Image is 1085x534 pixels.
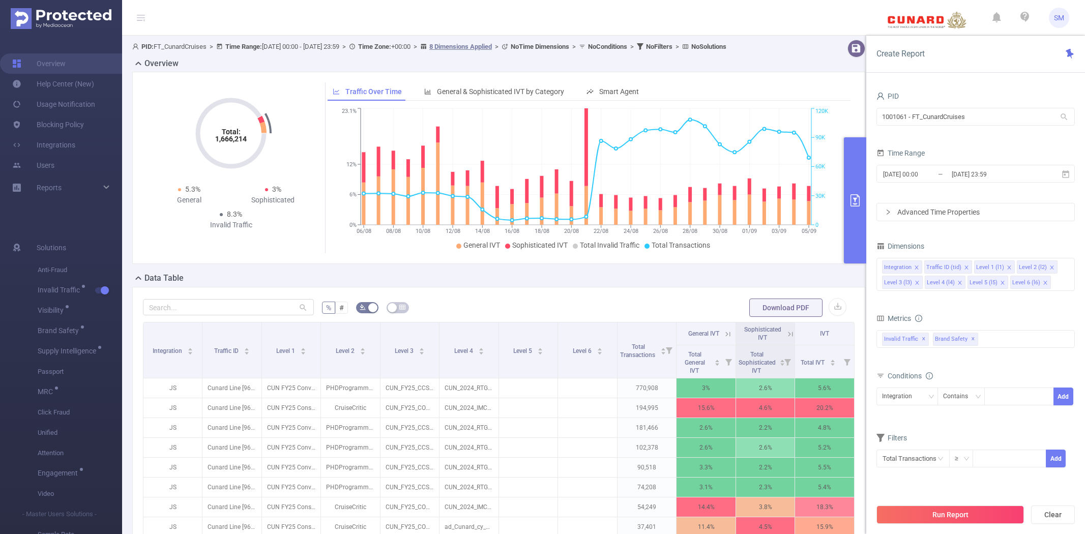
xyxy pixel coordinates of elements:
[342,108,357,115] tspan: 23.1%
[721,345,736,378] i: Filter menu
[888,372,933,380] span: Conditions
[143,497,202,517] p: JS
[321,378,379,398] p: PHDProgrammatic
[38,388,56,395] span: MRC
[1043,280,1048,286] i: icon: close
[627,43,637,50] span: >
[512,241,568,249] span: Sophisticated IVT
[202,478,261,497] p: Cunard Line [9605]
[599,87,639,96] span: Smart Agent
[677,497,735,517] p: 14.4%
[349,192,357,198] tspan: 6%
[244,350,250,353] i: icon: caret-down
[37,177,62,198] a: Reports
[652,241,710,249] span: Total Transactions
[815,193,825,199] tspan: 30K
[882,167,964,181] input: Start date
[580,241,639,249] span: Total Invalid Traffic
[779,358,785,364] div: Sort
[537,346,543,352] div: Sort
[143,418,202,437] p: JS
[975,394,981,401] i: icon: down
[736,398,795,418] p: 4.6%
[876,314,911,322] span: Metrics
[339,43,349,50] span: >
[955,450,965,467] div: ≥
[187,346,193,352] div: Sort
[300,346,306,352] div: Sort
[144,57,179,70] h2: Overview
[1019,261,1047,274] div: Level 2 (l2)
[380,378,439,398] p: CUN_FY25_CCS_DIT_OnlineBookings_invitemedia_PL_dCPM_CD_300x250_FT_1x1_Retargeting_WebsiteVisitors...
[618,478,676,497] p: 74,208
[439,438,498,457] p: CUN_2024_RTG_Dynamic_728x90.zip [4555216]
[683,228,697,234] tspan: 28/08
[437,87,564,96] span: General & Sophisticated IVT by Category
[882,260,922,274] li: Integration
[439,478,498,497] p: CUN_2024_RTG_Dynamic_160x600.zip [4555210]
[815,222,818,228] tspan: 0
[772,228,786,234] tspan: 03/09
[1053,388,1073,405] button: Add
[685,351,705,374] span: Total General IVT
[970,276,998,289] div: Level 5 (l5)
[925,276,965,289] li: Level 4 (l4)
[38,347,100,354] span: Supply Intelligence
[132,43,141,50] i: icon: user
[677,418,735,437] p: 2.6%
[276,347,297,354] span: Level 1
[225,43,262,50] b: Time Range:
[795,478,854,497] p: 5.4%
[38,469,81,477] span: Engagement
[380,497,439,517] p: CUN_FY25_CON_DIT_BookingInitiations_CruiseCritic_PL_CPC_CD_728x90_FT_1x1_Contextual_CruiseAffinit...
[780,345,795,378] i: Filter menu
[37,238,66,258] span: Solutions
[712,228,727,234] tspan: 30/08
[419,346,425,349] i: icon: caret-up
[356,228,371,234] tspan: 06/08
[677,458,735,477] p: 3.3%
[736,478,795,497] p: 2.3%
[321,438,379,457] p: PHDProgrammatic
[922,333,926,345] span: ✕
[410,43,420,50] span: >
[202,458,261,477] p: Cunard Line [9605]
[926,261,961,274] div: Traffic ID (tid)
[924,260,972,274] li: Traffic ID (tid)
[1010,276,1051,289] li: Level 6 (l6)
[882,333,929,346] span: Invalid Traffic
[12,94,95,114] a: Usage Notification
[37,184,62,192] span: Reports
[779,358,785,361] i: icon: caret-up
[801,228,816,234] tspan: 05/09
[360,350,365,353] i: icon: caret-down
[573,347,593,354] span: Level 6
[672,43,682,50] span: >
[386,228,401,234] tspan: 08/08
[333,88,340,95] i: icon: line-chart
[339,304,344,312] span: #
[321,478,379,497] p: PHDProgrammatic
[244,346,250,352] div: Sort
[660,346,666,349] i: icon: caret-up
[321,458,379,477] p: PHDProgrammatic
[882,388,919,405] div: Integration
[380,418,439,437] p: CUN_FY25_CCS_DIT_OnlineBookings_invitemedia_PL_dCPM_CD_300x600_FT_1x1_Retargeting_WebsiteVisitors...
[202,497,261,517] p: Cunard Line [9605]
[876,242,924,250] span: Dimensions
[876,49,925,58] span: Create Report
[876,506,1024,524] button: Run Report
[231,195,315,205] div: Sophisticated
[739,351,776,374] span: Total Sophisticated IVT
[646,43,672,50] b: No Filters
[11,8,111,29] img: Protected Media
[677,478,735,497] p: 3.1%
[360,346,365,349] i: icon: caret-up
[38,327,82,334] span: Brand Safety
[815,134,825,141] tspan: 90K
[1017,260,1058,274] li: Level 2 (l2)
[795,398,854,418] p: 20.2%
[505,228,519,234] tspan: 16/08
[416,228,430,234] tspan: 10/08
[244,346,250,349] i: icon: caret-up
